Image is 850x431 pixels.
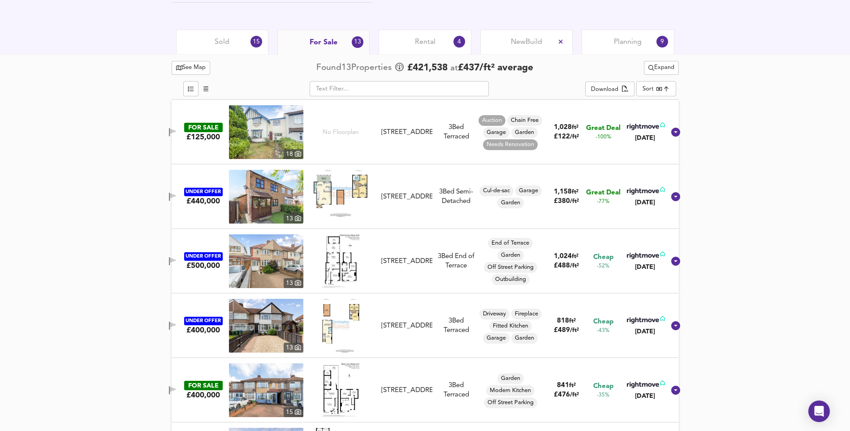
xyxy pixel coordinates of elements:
svg: Show Details [670,320,681,331]
span: -43% [597,327,609,335]
div: FOR SALE£400,000 property thumbnail 15 Floorplan[STREET_ADDRESS]3Bed TerracedGardenModern Kitchen... [172,358,679,422]
svg: Show Details [670,385,681,396]
div: [STREET_ADDRESS] [381,321,432,331]
div: Garage [483,333,509,344]
span: Garage [483,334,509,342]
span: New Build [511,37,542,47]
span: -52% [597,263,609,270]
div: Cul-de-sac [479,185,513,196]
div: Garden [497,373,524,384]
span: Garage [515,187,542,195]
span: ft² [572,189,578,195]
div: UNDER OFFER£400,000 property thumbnail 13 Floorplan[STREET_ADDRESS]3Bed TerracedDrivewayFireplace... [172,293,679,358]
span: Modern Kitchen [486,387,535,395]
div: 3 Bed Terraced [436,316,476,336]
img: property thumbnail [229,234,303,288]
span: £ 488 [554,263,579,269]
span: -77% [597,198,609,206]
span: £ 489 [554,327,579,334]
img: Floorplan [322,363,360,417]
span: For Sale [310,38,337,47]
span: See Map [176,63,206,73]
svg: Show Details [670,191,681,202]
div: Outbuilding [492,274,530,285]
div: Garage [483,127,509,138]
span: Great Deal [586,188,621,198]
div: [DATE] [625,327,665,336]
span: Great Deal [586,124,621,133]
div: Garden [497,250,524,261]
span: ft² [572,125,578,130]
div: Garage [515,185,542,196]
span: No Floorplan [323,128,359,137]
div: split button [644,61,679,75]
div: 13 [284,343,303,353]
span: -100% [595,134,611,141]
div: Garden [497,198,524,208]
span: Cheap [593,253,613,262]
span: ft² [572,254,578,259]
span: Garage [483,129,509,137]
span: Expand [648,63,674,73]
a: property thumbnail 15 [229,363,303,417]
span: -35% [597,392,609,399]
div: [DATE] [625,392,665,401]
div: Open Intercom Messenger [808,401,830,422]
span: Outbuilding [492,276,530,284]
img: Floorplan [314,170,367,216]
div: UNDER OFFER£440,000 property thumbnail 13 Floorplan[STREET_ADDRESS]3Bed Semi-DetachedCul-de-sacGa... [172,164,679,229]
div: [DATE] [625,263,665,272]
div: [DATE] [625,134,665,142]
span: Off Street Parking [484,263,537,272]
div: Off Street Parking [484,262,537,273]
img: property thumbnail [229,170,303,224]
div: Driveway [479,309,509,319]
span: Garden [497,375,524,383]
div: £400,000 [186,325,220,335]
span: Fireplace [511,310,542,318]
div: [STREET_ADDRESS] [381,128,432,137]
div: 18 [284,149,303,159]
span: / ft² [570,263,579,269]
a: property thumbnail 13 [229,170,303,224]
div: Found 13 Propert ies [316,62,394,74]
div: [STREET_ADDRESS] [381,257,432,266]
span: / ft² [570,328,579,333]
button: Expand [644,61,679,75]
span: 1,024 [554,253,572,260]
span: Sold [215,37,229,47]
input: Text Filter... [310,81,489,96]
span: / ft² [570,392,579,398]
div: 3 Bed Semi-Detached [436,187,476,207]
span: Cheap [593,317,613,327]
div: Clayworth Close, Sidcup, DA15 9HJ [378,192,436,202]
span: Planning [614,37,642,47]
span: £ 421,538 [407,61,448,75]
div: Sort [643,85,654,93]
span: £ 380 [554,198,579,205]
div: UNDER OFFER£500,000 property thumbnail 13 Floorplan[STREET_ADDRESS]3Bed End of TerraceEnd of Terr... [172,229,679,293]
span: / ft² [570,134,579,140]
div: 4 [453,36,465,47]
div: Needs Renovation [483,139,538,150]
span: Fitted Kitchen [489,322,532,330]
a: property thumbnail 13 [229,299,303,353]
div: split button [585,82,634,97]
div: £125,000 [186,132,220,142]
img: Floorplan [322,234,360,288]
div: 15 [284,407,303,417]
span: 1,158 [554,189,572,195]
span: Off Street Parking [484,399,537,407]
div: 3 Bed Terraced [436,123,476,142]
span: 841 [557,382,569,389]
span: Needs Renovation [483,141,538,149]
div: 9 [656,36,668,47]
span: Auction [479,116,505,125]
div: Chain Free [507,115,542,126]
div: 13 [352,36,363,48]
div: FOR SALE£125,000 property thumbnail 18 No Floorplan[STREET_ADDRESS]3Bed TerracedAuctionChain Free... [172,100,679,164]
div: £440,000 [186,196,220,206]
span: Cul-de-sac [479,187,513,195]
div: 15 [250,36,262,47]
svg: Show Details [670,256,681,267]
